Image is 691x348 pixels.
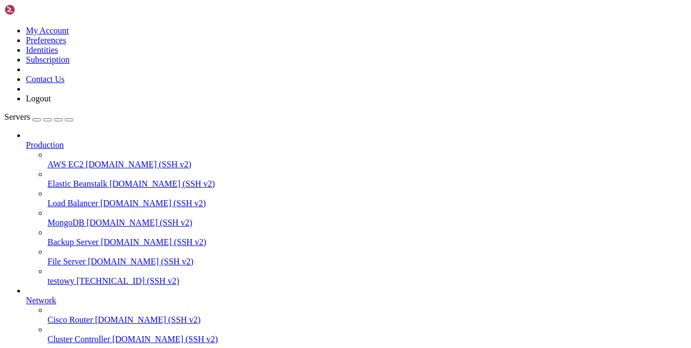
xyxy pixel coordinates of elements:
[4,112,73,121] a: Servers
[26,45,58,54] a: Identities
[88,257,194,266] span: [DOMAIN_NAME] (SSH v2)
[48,247,687,267] li: File Server [DOMAIN_NAME] (SSH v2)
[48,199,687,208] a: Load Balancer [DOMAIN_NAME] (SSH v2)
[26,94,51,103] a: Logout
[112,335,218,344] span: [DOMAIN_NAME] (SSH v2)
[26,140,64,149] span: Production
[86,218,192,227] span: [DOMAIN_NAME] (SSH v2)
[48,267,687,286] li: testowy [TECHNICAL_ID] (SSH v2)
[26,296,56,305] span: Network
[86,160,192,169] span: [DOMAIN_NAME] (SSH v2)
[110,179,215,188] span: [DOMAIN_NAME] (SSH v2)
[48,237,687,247] a: Backup Server [DOMAIN_NAME] (SSH v2)
[4,112,30,121] span: Servers
[26,286,687,344] li: Network
[48,257,687,267] a: File Server [DOMAIN_NAME] (SSH v2)
[48,179,107,188] span: Elastic Beanstalk
[95,315,201,324] span: [DOMAIN_NAME] (SSH v2)
[48,160,687,169] a: AWS EC2 [DOMAIN_NAME] (SSH v2)
[48,315,687,325] a: Cisco Router [DOMAIN_NAME] (SSH v2)
[48,208,687,228] li: MongoDB [DOMAIN_NAME] (SSH v2)
[48,276,687,286] a: testowy [TECHNICAL_ID] (SSH v2)
[48,228,687,247] li: Backup Server [DOMAIN_NAME] (SSH v2)
[48,150,687,169] li: AWS EC2 [DOMAIN_NAME] (SSH v2)
[48,335,687,344] a: Cluster Controller [DOMAIN_NAME] (SSH v2)
[26,140,687,150] a: Production
[48,169,687,189] li: Elastic Beanstalk [DOMAIN_NAME] (SSH v2)
[48,335,110,344] span: Cluster Controller
[48,179,687,189] a: Elastic Beanstalk [DOMAIN_NAME] (SSH v2)
[26,55,70,64] a: Subscription
[48,189,687,208] li: Load Balancer [DOMAIN_NAME] (SSH v2)
[48,218,84,227] span: MongoDB
[26,131,687,286] li: Production
[4,4,66,15] img: Shellngn
[48,305,687,325] li: Cisco Router [DOMAIN_NAME] (SSH v2)
[26,74,65,84] a: Contact Us
[26,296,687,305] a: Network
[26,36,66,45] a: Preferences
[48,325,687,344] li: Cluster Controller [DOMAIN_NAME] (SSH v2)
[48,257,86,266] span: File Server
[26,26,69,35] a: My Account
[48,160,84,169] span: AWS EC2
[77,276,179,285] span: [TECHNICAL_ID] (SSH v2)
[101,237,207,247] span: [DOMAIN_NAME] (SSH v2)
[100,199,206,208] span: [DOMAIN_NAME] (SSH v2)
[48,315,93,324] span: Cisco Router
[48,218,687,228] a: MongoDB [DOMAIN_NAME] (SSH v2)
[48,276,74,285] span: testowy
[48,237,99,247] span: Backup Server
[48,199,98,208] span: Load Balancer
